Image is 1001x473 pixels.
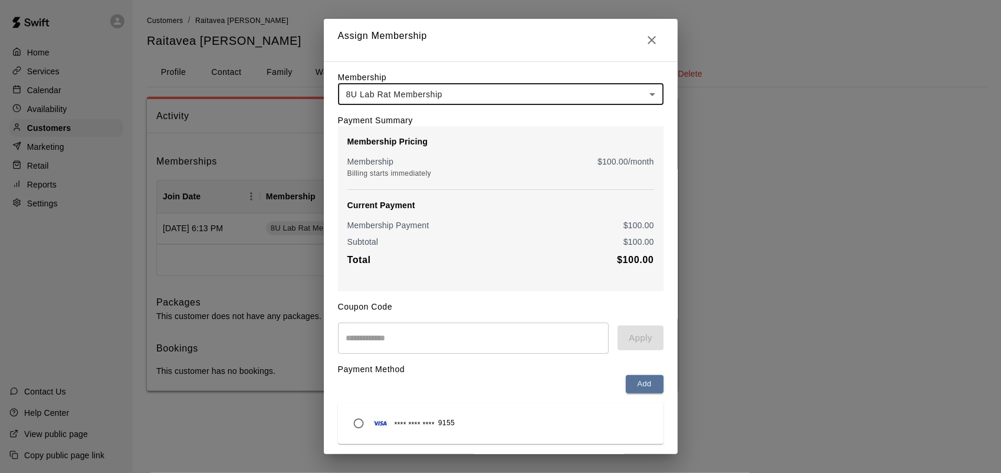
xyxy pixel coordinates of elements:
[626,375,664,393] button: Add
[347,255,371,265] b: Total
[347,199,654,211] p: Current Payment
[347,219,429,231] p: Membership Payment
[370,418,391,429] img: Credit card brand logo
[324,19,678,61] h2: Assign Membership
[347,136,654,147] p: Membership Pricing
[640,28,664,52] button: Close
[438,418,455,429] span: 9155
[338,302,393,311] label: Coupon Code
[347,169,431,178] span: Billing starts immediately
[338,116,413,125] label: Payment Summary
[598,156,654,167] p: $ 100.00 /month
[338,73,387,82] label: Membership
[347,156,394,167] p: Membership
[338,83,664,105] div: 8U Lab Rat Membership
[617,255,654,265] b: $ 100.00
[623,236,654,248] p: $ 100.00
[623,219,654,231] p: $ 100.00
[338,364,405,374] label: Payment Method
[347,236,379,248] p: Subtotal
